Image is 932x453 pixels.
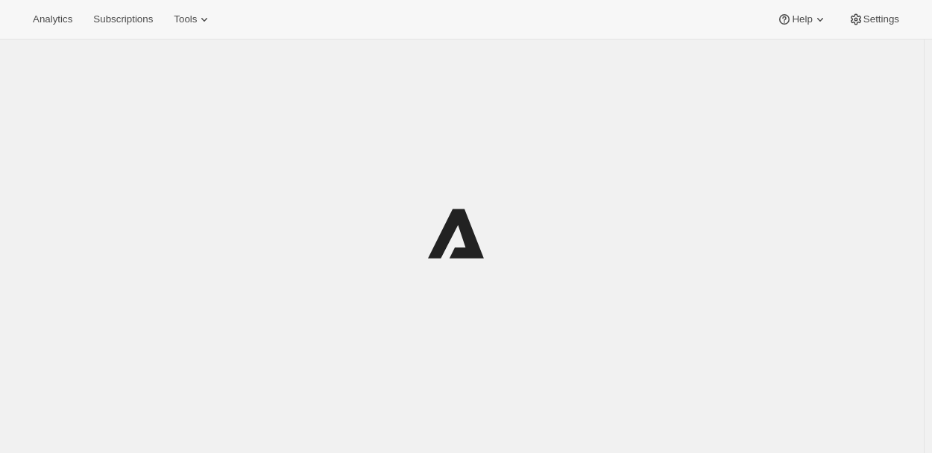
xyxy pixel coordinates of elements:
span: Subscriptions [93,13,153,25]
button: Subscriptions [84,9,162,30]
span: Settings [863,13,899,25]
button: Tools [165,9,221,30]
button: Settings [840,9,908,30]
span: Help [792,13,812,25]
button: Help [768,9,836,30]
span: Analytics [33,13,72,25]
button: Analytics [24,9,81,30]
span: Tools [174,13,197,25]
